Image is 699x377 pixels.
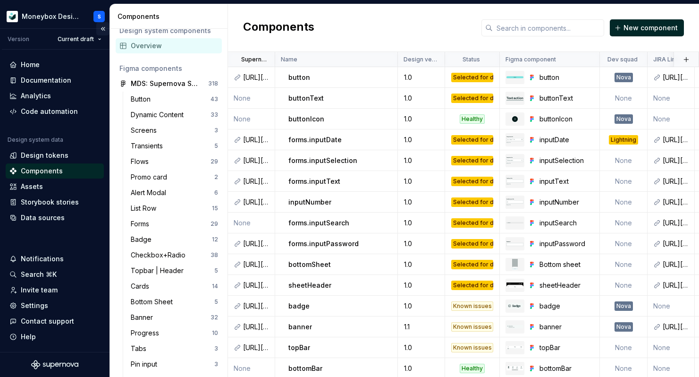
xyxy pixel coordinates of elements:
div: Known issues [451,301,493,311]
div: Documentation [21,76,71,85]
img: badge [506,303,523,309]
div: Selected for development [451,197,493,207]
div: 1.0 [398,177,444,186]
p: JIRA Link [653,56,679,63]
div: 1.1 [398,322,444,332]
div: Figma components [119,64,218,73]
div: [URL][DOMAIN_NAME] [243,177,269,186]
p: button [288,73,310,82]
div: 1.0 [398,114,444,124]
div: Banner [131,313,157,322]
a: Storybook stories [6,195,104,210]
button: Search ⌘K [6,267,104,282]
a: Invite team [6,283,104,298]
p: Figma component [505,56,556,63]
div: Selected for development [451,135,493,145]
div: Progress [131,328,163,338]
div: Button [131,94,154,104]
div: Selected for development [451,177,493,186]
span: Current draft [58,35,94,43]
p: bottomBar [288,364,322,373]
button: Notifications [6,251,104,266]
div: 33 [211,111,218,119]
div: Help [21,332,36,342]
a: Flows29 [127,154,222,169]
div: [URL][DOMAIN_NAME] [663,239,689,248]
div: inputNumber [539,197,594,207]
td: None [600,88,648,109]
div: 10 [212,329,218,337]
div: button [539,73,594,82]
div: [URL][DOMAIN_NAME] [243,156,269,165]
div: Selected for development [451,218,493,228]
a: MDS: Supernova Sync318 [116,76,222,91]
div: Badge [131,235,155,244]
div: Nova [615,322,633,332]
div: Tabs [131,344,150,353]
div: Bottom Sheet [131,297,177,307]
td: None [600,171,648,192]
div: [URL][DOMAIN_NAME] [243,197,269,207]
div: Code automation [21,107,78,116]
div: [URL][DOMAIN_NAME] [663,260,689,269]
div: 43 [211,95,218,103]
p: topBar [288,343,310,352]
div: 1.0 [398,218,444,228]
div: Settings [21,301,48,310]
div: inputSelection [539,156,594,165]
div: [URL][DOMAIN_NAME] [663,135,689,145]
div: 1.0 [398,94,444,103]
p: buttonIcon [288,114,324,124]
div: Alert Modal [131,188,170,197]
td: None [600,254,648,275]
div: 14 [212,283,218,290]
div: [URL][DOMAIN_NAME] [663,177,689,186]
div: 1.0 [398,73,444,82]
div: 5 [214,267,218,274]
div: 1.0 [398,343,444,352]
div: [URL][DOMAIN_NAME] [243,135,269,145]
a: Bottom Sheet5 [127,294,222,309]
div: 1.0 [398,197,444,207]
div: 29 [211,220,218,228]
a: Topbar | Header5 [127,263,222,278]
div: 6 [214,189,218,197]
div: Healthy [460,364,485,373]
a: Checkbox+Radio38 [127,248,222,263]
a: Screens3 [127,123,222,138]
p: buttonText [288,94,324,103]
button: New component [610,19,684,36]
div: 318 [208,80,218,87]
div: 1.0 [398,135,444,145]
div: Healthy [460,114,485,124]
a: Cards14 [127,279,222,294]
a: Analytics [6,88,104,103]
p: forms.inputSearch [288,218,349,228]
div: Selected for development [451,260,493,269]
img: inputDate [506,136,523,143]
button: Collapse sidebar [96,22,109,35]
a: Banner32 [127,310,222,325]
div: Storybook stories [21,197,79,207]
div: 1.0 [398,301,444,311]
div: Selected for development [451,73,493,82]
td: None [648,337,695,358]
div: 38 [211,251,218,259]
span: New component [623,23,678,33]
a: Pin input3 [127,357,222,372]
div: 5 [214,298,218,306]
td: None [600,337,648,358]
p: forms.inputDate [288,135,342,145]
div: 2 [214,173,218,181]
div: Known issues [451,322,493,332]
div: 3 [214,345,218,352]
td: None [600,192,648,213]
button: Current draft [53,33,106,46]
a: Design tokens [6,148,104,163]
div: 15 [212,205,218,212]
a: Forms29 [127,216,222,231]
div: Data sources [21,213,65,223]
p: badge [288,301,310,311]
div: sheetHeader [539,281,594,290]
div: inputPassword [539,239,594,248]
